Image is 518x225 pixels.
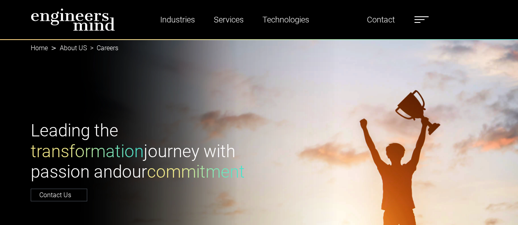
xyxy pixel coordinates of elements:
[31,141,144,161] span: transformation
[31,8,115,31] img: logo
[210,10,247,29] a: Services
[31,120,254,182] h1: Leading the journey with passion and our
[259,10,312,29] a: Technologies
[60,44,87,52] a: About US
[364,10,398,29] a: Contact
[87,43,118,53] li: Careers
[147,162,245,182] span: commitment
[31,189,87,201] a: Contact Us
[31,44,48,52] a: Home
[31,39,488,57] nav: breadcrumb
[157,10,198,29] a: Industries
